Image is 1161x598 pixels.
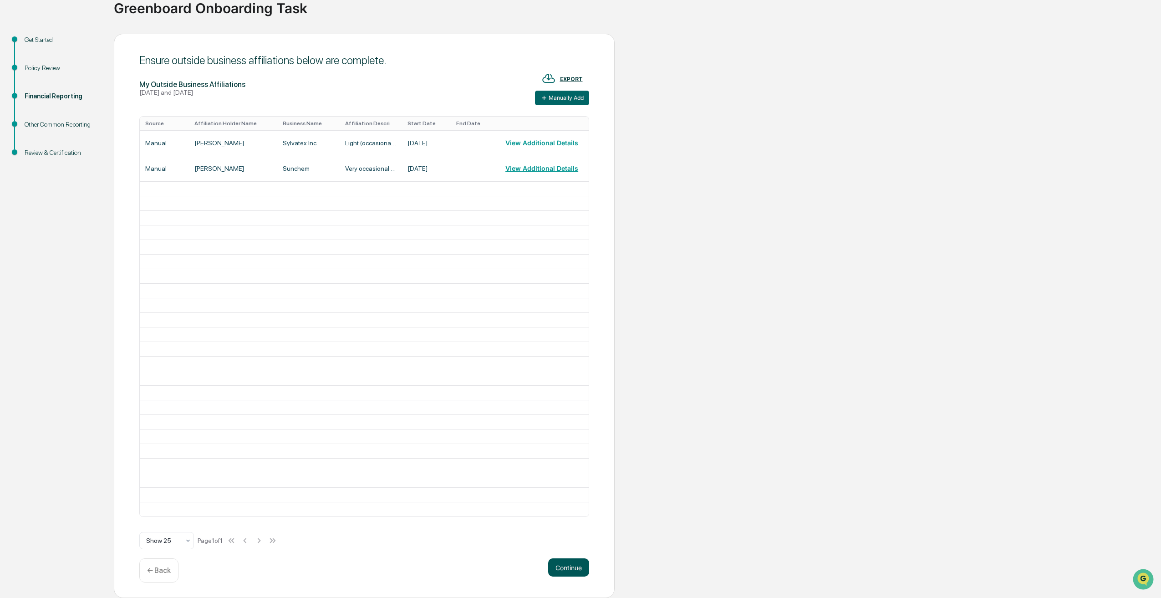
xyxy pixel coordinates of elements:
div: Review & Certification [25,148,99,158]
td: Manual [140,156,189,181]
a: 🖐️Preclearance [5,111,62,128]
div: Other Common Reporting [25,120,99,129]
td: Manual [140,130,189,156]
span: Preclearance [18,115,59,124]
div: 🖐️ [9,116,16,123]
th: Affiliation Holder Name [189,117,278,130]
div: We're available if you need us! [31,79,115,86]
div: My Outside Business Affiliations [139,80,245,89]
div: [DATE] and [DATE] [139,89,245,96]
div: Financial Reporting [25,92,99,101]
button: Manually Add [535,91,589,105]
td: Sunchem [277,156,340,181]
button: View Additional Details [505,159,578,178]
td: [PERSON_NAME] [189,130,278,156]
a: 🔎Data Lookup [5,128,61,145]
td: [DATE] [402,130,451,156]
div: Start new chat [31,70,149,79]
th: Business Name [277,117,340,130]
th: Affiliation Description [340,117,402,130]
div: Page 1 of 1 [198,537,223,544]
span: Pylon [91,154,110,161]
img: 1746055101610-c473b297-6a78-478c-a979-82029cc54cd1 [9,70,25,86]
button: Continue [548,558,589,577]
p: ← Back [147,566,171,575]
div: 🔎 [9,133,16,140]
td: [PERSON_NAME] [189,156,278,181]
th: Start Date [402,117,451,130]
div: EXPORT [560,76,583,82]
td: Light (occasional hours) grant admin/bookkeeping work for a cleantech startup. They are a non-pub... [340,130,402,156]
div: Policy Review [25,63,99,73]
td: [DATE] [402,156,451,181]
span: Attestations [75,115,113,124]
img: EXPORT [542,72,555,85]
a: Powered byPylon [64,154,110,161]
div: Get Started [25,35,99,45]
p: How can we help? [9,19,166,34]
div: 🗄️ [66,116,73,123]
div: Ensure outside business affiliations below are complete. [139,54,589,67]
button: Start new chat [155,72,166,83]
input: Clear [24,41,150,51]
th: Source [140,117,189,130]
td: Sylvatex Inc. [277,130,340,156]
iframe: Open customer support [1132,568,1156,593]
span: Data Lookup [18,132,57,141]
a: 🗄️Attestations [62,111,117,128]
th: End Date [451,117,500,130]
button: View Additional Details [505,134,578,152]
td: Very occasional consulting work for startup. Non-public company primarily funded by government gr... [340,156,402,181]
